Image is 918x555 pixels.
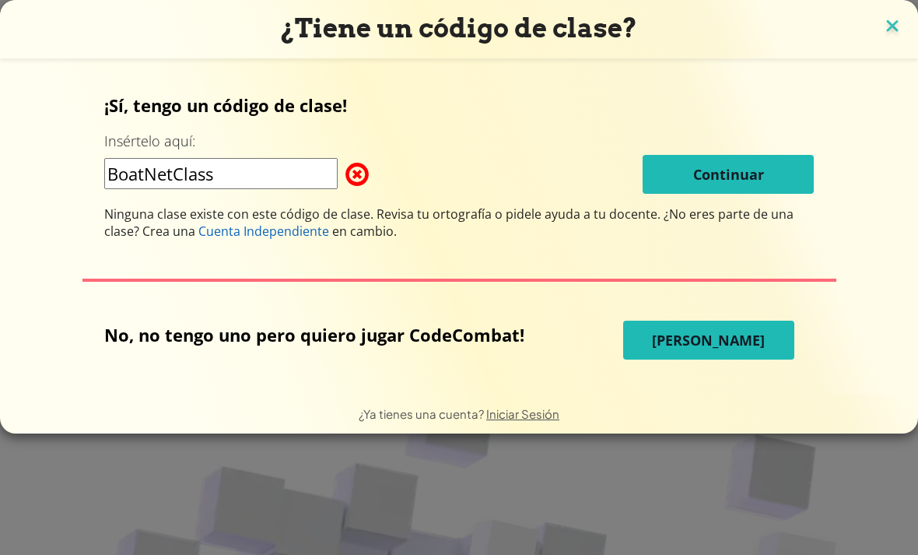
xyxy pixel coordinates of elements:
[359,406,486,421] span: ¿Ya tienes una cuenta?
[329,223,397,240] span: en cambio.
[693,165,764,184] span: Continuar
[104,205,664,223] span: Ninguna clase existe con este código de clase. Revisa tu ortografía o pidele ayuda a tu docente.
[652,331,765,350] span: [PERSON_NAME]
[104,93,814,117] p: ¡Sí, tengo un código de clase!
[281,12,637,44] span: ¿Tiene un código de clase?
[643,155,814,194] button: Continuar
[882,16,902,39] img: close icon
[104,205,794,240] span: ¿No eres parte de una clase? Crea una
[198,223,329,240] span: Cuenta Independiente
[104,132,195,151] label: Insértelo aquí:
[486,406,559,421] a: Iniciar Sesión
[104,323,525,346] p: No, no tengo uno pero quiero jugar CodeCombat!
[623,321,794,360] button: [PERSON_NAME]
